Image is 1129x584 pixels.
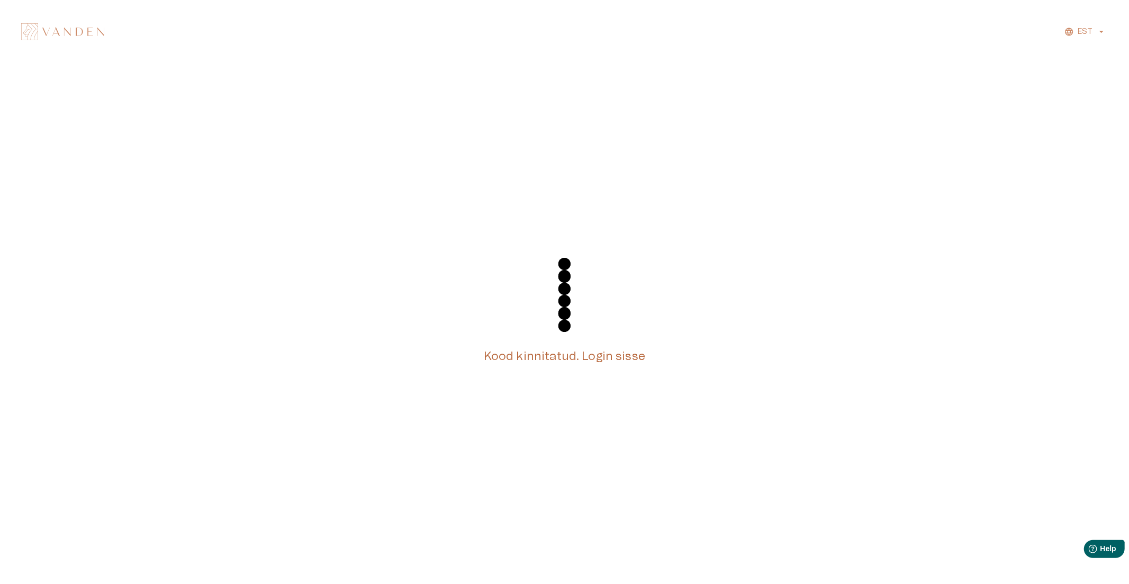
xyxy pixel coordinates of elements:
[1046,536,1129,565] iframe: Help widget launcher
[21,23,104,40] img: Vanden logo
[1078,26,1092,38] p: EST
[484,349,645,364] h5: Kood kinnitatud. Login sisse
[1063,24,1108,40] button: EST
